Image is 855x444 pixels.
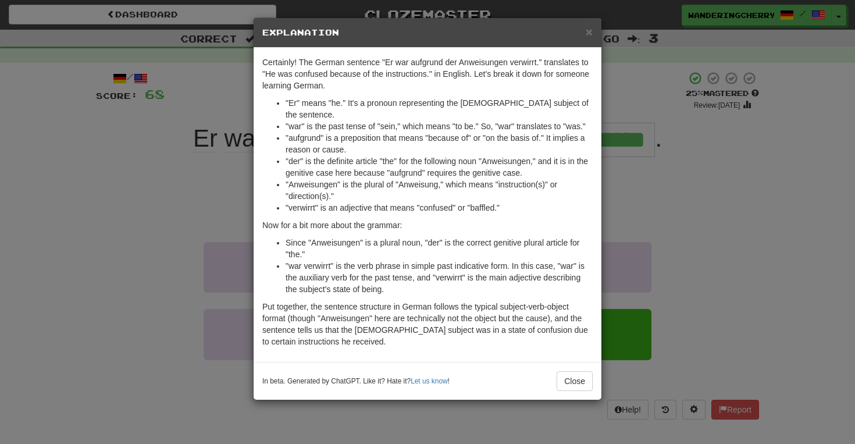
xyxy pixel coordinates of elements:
[286,237,593,260] li: Since "Anweisungen" is a plural noun, "der" is the correct genitive plural article for "the."
[286,97,593,120] li: "Er" means "he." It's a pronoun representing the [DEMOGRAPHIC_DATA] subject of the sentence.
[586,25,593,38] span: ×
[262,301,593,347] p: Put together, the sentence structure in German follows the typical subject-verb-object format (th...
[286,202,593,214] li: "verwirrt" is an adjective that means "confused" or "baffled."
[286,179,593,202] li: "Anweisungen" is the plural of "Anweisung," which means "instruction(s)" or "direction(s)."
[262,376,450,386] small: In beta. Generated by ChatGPT. Like it? Hate it? !
[286,155,593,179] li: "der" is the definite article "the" for the following noun "Anweisungen," and it is in the geniti...
[286,132,593,155] li: "aufgrund" is a preposition that means "because of" or "on the basis of." It implies a reason or ...
[586,26,593,38] button: Close
[557,371,593,391] button: Close
[286,120,593,132] li: "war" is the past tense of "sein," which means "to be." So, "war" translates to "was."
[262,27,593,38] h5: Explanation
[262,219,593,231] p: Now for a bit more about the grammar:
[286,260,593,295] li: "war verwirrt" is the verb phrase in simple past indicative form. In this case, "war" is the auxi...
[411,377,447,385] a: Let us know
[262,56,593,91] p: Certainly! The German sentence "Er war aufgrund der Anweisungen verwirrt." translates to "He was ...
